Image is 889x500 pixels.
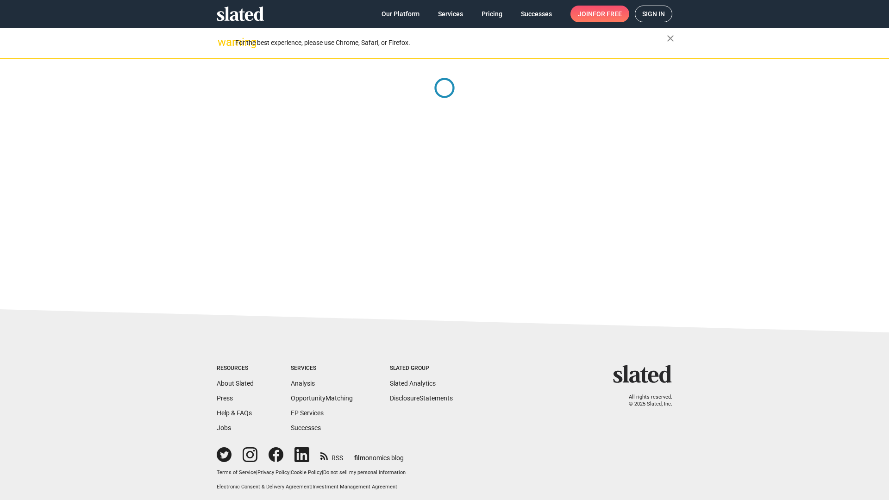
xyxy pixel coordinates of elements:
[235,37,667,49] div: For the best experience, please use Chrome, Safari, or Firefox.
[354,446,404,462] a: filmonomics blog
[217,409,252,417] a: Help & FAQs
[311,484,313,490] span: |
[382,6,419,22] span: Our Platform
[635,6,672,22] a: Sign in
[289,469,291,475] span: |
[513,6,559,22] a: Successes
[593,6,622,22] span: for free
[578,6,622,22] span: Join
[390,394,453,402] a: DisclosureStatements
[217,394,233,402] a: Press
[217,484,311,490] a: Electronic Consent & Delivery Agreement
[521,6,552,22] span: Successes
[482,6,502,22] span: Pricing
[323,469,406,476] button: Do not sell my personal information
[218,37,229,48] mat-icon: warning
[619,394,672,407] p: All rights reserved. © 2025 Slated, Inc.
[291,469,322,475] a: Cookie Policy
[390,365,453,372] div: Slated Group
[217,365,254,372] div: Resources
[354,454,365,462] span: film
[322,469,323,475] span: |
[474,6,510,22] a: Pricing
[217,380,254,387] a: About Slated
[256,469,257,475] span: |
[217,424,231,431] a: Jobs
[291,394,353,402] a: OpportunityMatching
[570,6,629,22] a: Joinfor free
[291,409,324,417] a: EP Services
[257,469,289,475] a: Privacy Policy
[291,365,353,372] div: Services
[438,6,463,22] span: Services
[665,33,676,44] mat-icon: close
[291,380,315,387] a: Analysis
[291,424,321,431] a: Successes
[431,6,470,22] a: Services
[217,469,256,475] a: Terms of Service
[642,6,665,22] span: Sign in
[320,448,343,462] a: RSS
[313,484,397,490] a: Investment Management Agreement
[390,380,436,387] a: Slated Analytics
[374,6,427,22] a: Our Platform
